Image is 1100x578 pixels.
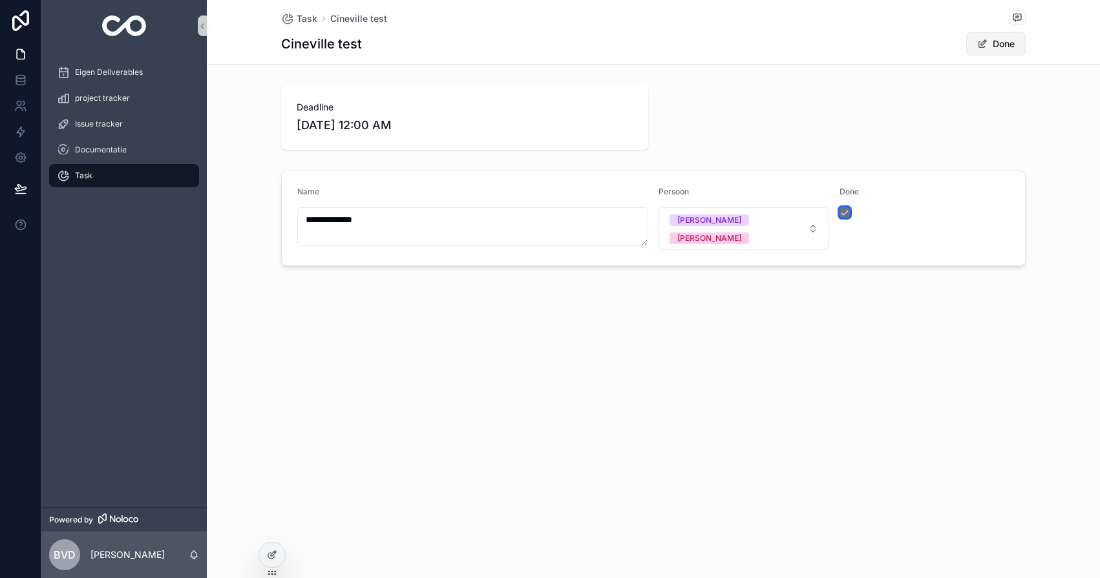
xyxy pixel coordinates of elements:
[41,52,207,204] div: scrollable content
[297,101,633,114] span: Deadline
[49,87,199,110] a: project tracker
[49,515,93,525] span: Powered by
[659,187,689,196] span: Persoon
[75,170,92,181] span: Task
[330,12,387,25] a: Cineville test
[297,116,633,134] span: [DATE] 12:00 AM
[281,12,317,25] a: Task
[75,119,123,129] span: Issue tracker
[49,164,199,187] a: Task
[49,138,199,161] a: Documentatie
[90,548,165,561] p: [PERSON_NAME]
[75,67,143,77] span: Eigen Deliverables
[281,35,362,53] h1: Cineville test
[677,232,741,244] div: [PERSON_NAME]
[659,207,829,250] button: Select Button
[41,508,207,532] a: Powered by
[102,15,147,36] img: App logo
[670,213,749,226] button: Unselect BOB
[54,547,76,563] span: Bvd
[49,61,199,84] a: Eigen Deliverables
[966,32,1026,56] button: Done
[49,112,199,136] a: Issue tracker
[677,214,741,226] div: [PERSON_NAME]
[670,231,749,244] button: Unselect SIMON
[75,93,130,103] span: project tracker
[297,187,319,196] span: Name
[297,12,317,25] span: Task
[840,187,859,196] span: Done
[75,145,127,155] span: Documentatie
